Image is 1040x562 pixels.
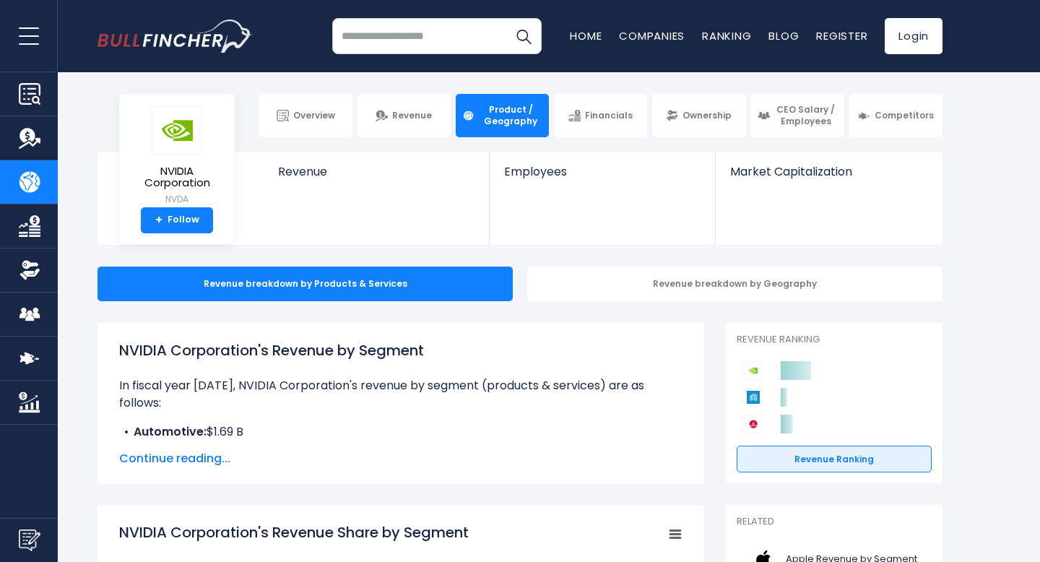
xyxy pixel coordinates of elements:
[119,450,682,467] span: Continue reading...
[702,28,751,43] a: Ranking
[490,152,714,203] a: Employees
[293,110,335,121] span: Overview
[619,28,685,43] a: Companies
[570,28,602,43] a: Home
[737,334,932,346] p: Revenue Ranking
[744,361,763,380] img: NVIDIA Corporation competitors logo
[155,214,162,227] strong: +
[278,165,475,178] span: Revenue
[744,415,763,433] img: Broadcom competitors logo
[259,94,352,137] a: Overview
[737,446,932,473] a: Revenue Ranking
[19,259,40,281] img: Ownership
[751,94,844,137] a: CEO Salary / Employees
[97,267,513,301] div: Revenue breakdown by Products & Services
[141,207,213,233] a: +Follow
[585,110,633,121] span: Financials
[134,423,207,440] b: Automotive:
[97,20,253,53] a: Go to homepage
[357,94,451,137] a: Revenue
[119,377,682,412] p: In fiscal year [DATE], NVIDIA Corporation's revenue by segment (products & services) are as follows:
[527,267,942,301] div: Revenue breakdown by Geography
[554,94,647,137] a: Financials
[392,110,432,121] span: Revenue
[875,110,934,121] span: Competitors
[131,165,223,189] span: NVIDIA Corporation
[130,105,224,207] a: NVIDIA Corporation NVDA
[768,28,799,43] a: Blog
[97,20,253,53] img: bullfincher logo
[504,165,700,178] span: Employees
[506,18,542,54] button: Search
[716,152,941,203] a: Market Capitalization
[119,522,469,542] tspan: NVIDIA Corporation's Revenue Share by Segment
[737,516,932,528] p: Related
[119,340,682,361] h1: NVIDIA Corporation's Revenue by Segment
[682,110,732,121] span: Ownership
[131,193,223,206] small: NVDA
[730,165,927,178] span: Market Capitalization
[849,94,942,137] a: Competitors
[456,94,549,137] a: Product / Geography
[774,104,838,126] span: CEO Salary / Employees
[885,18,942,54] a: Login
[744,388,763,407] img: Applied Materials competitors logo
[119,423,682,441] li: $1.69 B
[652,94,745,137] a: Ownership
[479,104,542,126] span: Product / Geography
[816,28,867,43] a: Register
[264,152,490,203] a: Revenue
